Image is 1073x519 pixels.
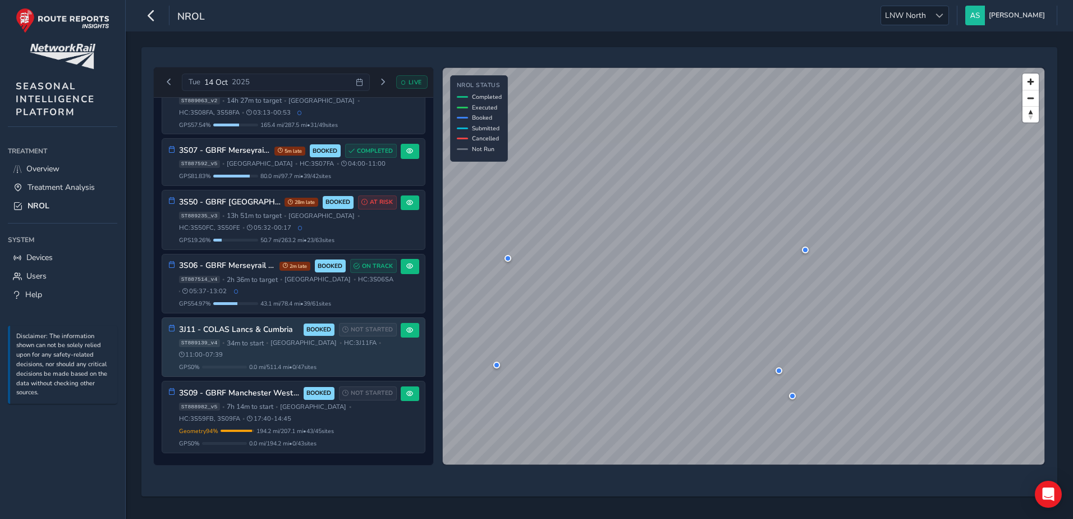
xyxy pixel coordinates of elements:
[160,75,178,89] button: Previous day
[284,98,286,104] span: •
[189,77,200,87] span: Tue
[266,340,268,346] span: •
[288,97,355,105] span: [GEOGRAPHIC_DATA]
[285,198,318,207] span: 28m late
[247,415,291,423] span: 17:40 - 14:45
[337,161,339,167] span: •
[232,77,250,87] span: 2025
[989,6,1045,25] span: [PERSON_NAME]
[27,201,49,211] span: NROL
[179,261,276,271] h3: 3S06 - GBRF Merseyrail - AM Wirral
[357,213,360,219] span: •
[179,403,220,411] span: ST888982_v5
[182,287,227,295] span: 05:37 - 13:02
[204,77,228,88] span: 14 Oct
[472,124,499,133] span: Submitted
[26,271,47,281] span: Users
[379,340,381,346] span: •
[178,288,180,294] span: •
[227,402,273,411] span: 7h 14m to start
[341,160,386,168] span: 04:00 - 11:00
[276,404,278,410] span: •
[227,211,282,220] span: 13h 51m to target
[16,8,109,33] img: rr logo
[295,161,297,167] span: •
[8,143,117,160] div: Treatment
[30,44,95,69] img: customer logo
[443,68,1044,465] canvas: Map
[227,96,282,105] span: 14h 27m to target
[179,212,220,220] span: ST889235_v3
[8,267,117,285] a: Users
[179,350,223,359] span: 11:00 - 07:39
[179,236,211,244] span: GPS 19.26 %
[351,325,393,334] span: NOT STARTED
[472,93,502,101] span: Completed
[179,146,270,156] h3: 3S07 - GBRF Merseyrail - AM Northern
[222,98,224,104] span: •
[472,134,499,143] span: Cancelled
[27,182,95,193] span: Treatment Analysis
[222,404,224,410] span: •
[8,178,117,197] a: Treatment Analysis
[8,231,117,248] div: System
[357,98,360,104] span: •
[179,172,211,180] span: GPS 81.83 %
[340,340,342,346] span: •
[306,389,331,398] span: BOOKED
[222,340,224,346] span: •
[179,439,200,448] span: GPS 0 %
[179,198,281,207] h3: 3S50 - GBRF [GEOGRAPHIC_DATA]
[179,299,211,308] span: GPS 54.97 %
[179,224,240,232] span: HC: 3S50FC, 3S50FE
[313,147,337,156] span: BOOKED
[25,289,42,300] span: Help
[344,339,377,347] span: HC: 3J11FA
[179,276,220,284] span: ST887514_v4
[260,121,338,129] span: 165.4 mi / 287.5 mi • 31 / 49 sites
[260,172,331,180] span: 80.0 mi / 97.7 mi • 39 / 42 sites
[279,262,310,271] span: 2m late
[8,197,117,215] a: NROL
[179,339,220,347] span: ST889139_v4
[472,113,492,122] span: Booked
[179,389,300,398] h3: 3S09 - GBRF Manchester West/[GEOGRAPHIC_DATA]
[179,325,300,335] h3: 3J11 - COLAS Lancs & Cumbria
[270,339,337,347] span: [GEOGRAPHIC_DATA]
[26,163,59,174] span: Overview
[179,160,220,168] span: ST887592_v5
[242,225,245,231] span: •
[222,213,224,219] span: •
[362,262,393,271] span: ON TRACK
[965,6,985,25] img: diamond-layout
[472,145,494,153] span: Not Run
[409,78,422,86] span: LIVE
[260,299,331,308] span: 43.1 mi / 78.4 mi • 39 / 61 sites
[881,6,930,25] span: LNW North
[354,276,356,283] span: •
[284,213,286,219] span: •
[8,248,117,267] a: Devices
[351,389,393,398] span: NOT STARTED
[26,252,53,263] span: Devices
[177,10,205,25] span: NROL
[260,236,334,244] span: 50.7 mi / 263.2 mi • 23 / 63 sites
[370,198,393,207] span: AT RISK
[222,161,224,167] span: •
[306,325,331,334] span: BOOKED
[242,416,245,422] span: •
[179,108,240,117] span: HC: 3S08FA, 3S58FA
[179,363,200,371] span: GPS 0 %
[249,363,317,371] span: 0.0 mi / 511.4 mi • 0 / 47 sites
[1022,106,1039,122] button: Reset bearing to north
[457,82,502,89] h4: NROL Status
[179,121,211,129] span: GPS 57.54 %
[965,6,1049,25] button: [PERSON_NAME]
[1022,74,1039,90] button: Zoom in
[374,75,392,89] button: Next day
[16,80,95,119] span: SEASONAL INTELLIGENCE PLATFORM
[280,403,346,411] span: [GEOGRAPHIC_DATA]
[1022,90,1039,106] button: Zoom out
[179,427,218,435] span: Geometry 94 %
[349,404,351,410] span: •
